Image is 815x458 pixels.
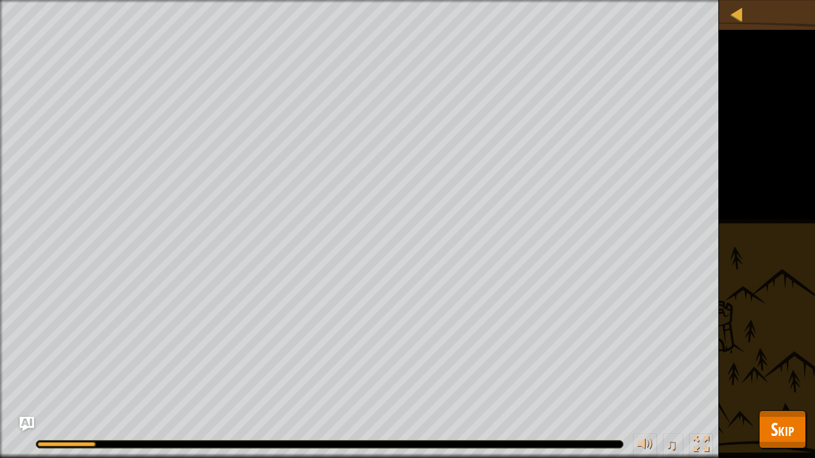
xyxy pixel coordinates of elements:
span: Skip [771,417,794,441]
button: Toggle fullscreen [689,434,713,458]
button: Skip [759,410,806,448]
button: Adjust volume [633,434,657,458]
button: ♫ [663,434,683,458]
span: ♫ [665,435,677,453]
button: Ask AI [20,417,34,431]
